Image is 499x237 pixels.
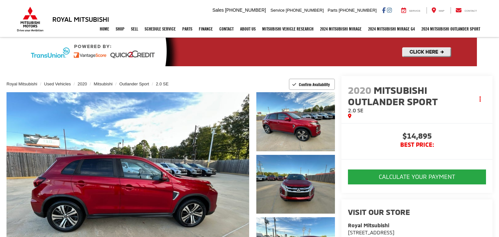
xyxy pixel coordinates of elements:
[418,21,483,37] a: 2024 Mitsubishi Outlander SPORT
[271,8,285,13] span: Service
[78,81,87,86] a: 2020
[156,81,169,86] a: 2.0 SE
[259,21,317,37] a: Mitsubishi Vehicle Research
[339,8,377,13] span: [PHONE_NUMBER]
[286,8,324,13] span: [PHONE_NUMBER]
[387,7,392,13] a: Instagram: Click to visit our Instagram page
[256,155,335,214] a: Expand Photo 2
[382,7,386,13] a: Facebook: Click to visit our Facebook page
[409,9,420,12] span: Service
[427,7,449,14] a: Map
[212,7,224,13] span: Sales
[237,21,259,37] a: About Us
[128,21,141,37] a: Sell
[94,81,113,86] a: Mitsubishi
[22,38,477,66] img: Quick2Credit
[348,208,486,216] h2: Visit our Store
[451,7,482,14] a: Contact
[348,169,486,184] button: CALCULATE YOUR PAYMENT
[465,9,477,12] span: Contact
[317,21,365,37] a: 2024 Mitsubishi Mirage
[327,8,337,13] span: Parts
[225,7,266,13] span: [PHONE_NUMBER]
[348,132,486,142] span: $14,895
[348,84,440,107] span: Mitsubishi Outlander Sport
[289,79,335,90] button: Confirm Availability
[348,222,389,228] strong: Royal Mitsubishi
[196,21,216,37] a: Finance
[365,21,418,37] a: 2024 Mitsubishi Mirage G4
[348,229,394,235] span: [STREET_ADDRESS]
[119,81,149,86] a: Outlander Sport
[256,92,335,151] a: Expand Photo 1
[6,81,37,86] a: Royal Mitsubishi
[480,96,481,102] span: dropdown dots
[348,107,364,113] span: 2.0 SE
[179,21,196,37] a: Parts: Opens in a new tab
[475,94,486,105] button: Actions
[52,16,109,23] h3: Royal Mitsubishi
[112,21,128,37] a: Shop
[96,21,112,37] a: Home
[439,9,444,12] span: Map
[44,81,71,86] a: Used Vehicles
[299,82,330,87] span: Confirm Availability
[216,21,237,37] a: Contact
[348,84,371,96] span: 2020
[16,6,45,32] img: Mitsubishi
[348,142,486,148] span: BEST PRICE:
[255,92,336,152] img: 2020 Mitsubishi Outlander Sport 2.0 SE
[141,21,179,37] a: Schedule Service: Opens in a new tab
[255,154,336,215] img: 2020 Mitsubishi Outlander Sport 2.0 SE
[396,7,425,14] a: Service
